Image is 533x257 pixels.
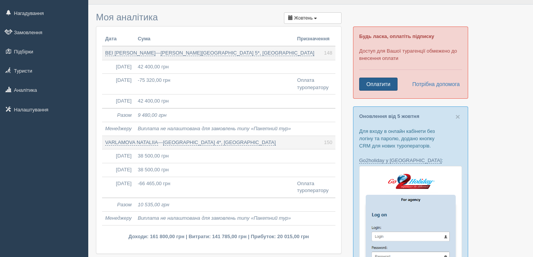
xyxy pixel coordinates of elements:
p: : [359,157,462,164]
td: 10 535,00 грн [135,198,294,212]
td: -66 465,00 грн [135,177,294,198]
td: 38 500,00 грн [135,163,294,177]
a: Потрібна допомога [407,78,460,91]
span: Прибуток: 20 015,00 грн [251,234,309,239]
td: [DATE] [102,149,135,163]
span: 148 [324,50,332,57]
td: — [102,46,335,60]
td: Оплата туроператору [294,74,335,95]
th: Призначення [294,32,335,46]
a: [GEOGRAPHIC_DATA] 4*, [GEOGRAPHIC_DATA] [163,139,276,146]
td: [DATE] [102,95,135,108]
a: Оновлення від 5 жовтня [359,113,419,119]
span: 150 [324,139,332,146]
td: Виплата не налаштована для замовлень типу «Пакетний тур» [135,122,294,136]
td: 9 480,00 грн [135,108,294,122]
span: Витрати: 141 785,00 грн [188,234,246,239]
button: Жовтень [284,12,342,24]
td: -75 320,00 грн [135,74,294,95]
a: Go2holiday у [GEOGRAPHIC_DATA] [359,158,442,164]
td: 42 400,00 грн [135,60,294,74]
a: VARLAMOVA NATALIIA [105,139,158,146]
a: BEI [PERSON_NAME] [105,50,155,56]
div: Доступ для Вашої турагенції обмежено до внесення оплати [353,27,468,99]
td: [DATE] [102,74,135,95]
a: Оплатити [359,78,398,91]
b: Будь ласка, оплатіть підписку [359,33,434,39]
td: [DATE] [102,60,135,74]
span: Доходи: 161 800,00 грн [129,234,185,239]
td: Оплата туроператору [294,177,335,198]
td: 42 400,00 грн [135,95,294,108]
span: Жовтень [294,15,313,21]
td: Разом [102,198,135,212]
td: [DATE] [102,163,135,177]
td: Виплата не налаштована для замовлень типу «Пакетний тур» [135,212,294,225]
th: Сума [135,32,294,46]
span: | [248,234,249,239]
button: Close [455,113,460,121]
td: [DATE] [102,177,135,198]
p: Для входу в онлайн кабінети без логіну та паролю, додано кнопку CRM для нових туроператорів. [359,128,462,149]
h3: Моя аналітика [96,12,342,22]
td: Разом [102,108,135,122]
span: | [186,234,187,239]
a: [PERSON_NAME][GEOGRAPHIC_DATA] 5*, [GEOGRAPHIC_DATA] [160,50,314,56]
td: Менеджеру [102,212,135,225]
td: Менеджеру [102,122,135,136]
td: 38 500,00 грн [135,149,294,163]
td: — [102,136,335,149]
th: Дата [102,32,135,46]
span: × [455,112,460,121]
